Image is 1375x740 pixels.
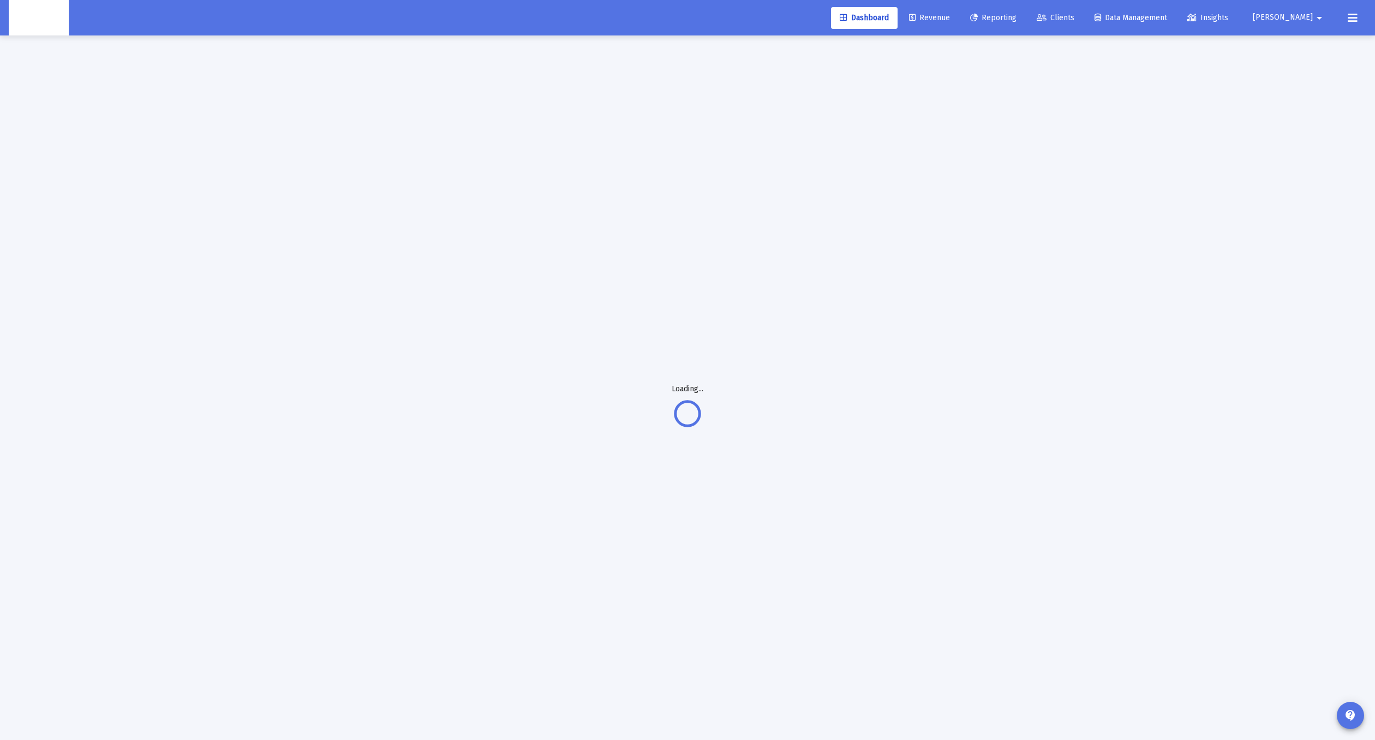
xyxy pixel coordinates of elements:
button: [PERSON_NAME] [1240,7,1339,28]
span: Insights [1187,13,1228,22]
mat-icon: arrow_drop_down [1313,7,1326,29]
span: Clients [1037,13,1074,22]
span: Dashboard [840,13,889,22]
a: Reporting [961,7,1025,29]
a: Clients [1028,7,1083,29]
img: Dashboard [17,7,61,29]
span: Data Management [1095,13,1167,22]
mat-icon: contact_support [1344,709,1357,722]
a: Data Management [1086,7,1176,29]
a: Revenue [900,7,959,29]
span: Revenue [909,13,950,22]
span: Reporting [970,13,1017,22]
a: Insights [1179,7,1237,29]
a: Dashboard [831,7,898,29]
span: [PERSON_NAME] [1253,13,1313,22]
